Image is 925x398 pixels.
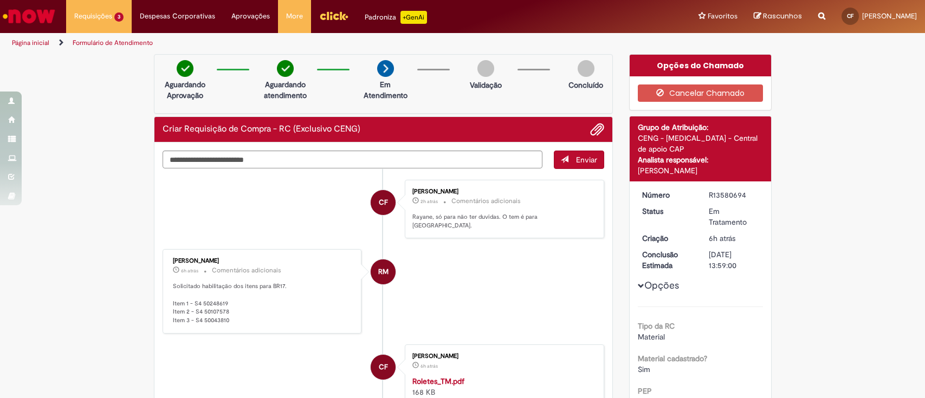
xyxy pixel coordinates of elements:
small: Comentários adicionais [212,266,281,275]
div: Carlos Alberto Fernandes [371,355,396,380]
p: Validação [470,80,502,90]
img: check-circle-green.png [277,60,294,77]
span: 3 [114,12,124,22]
p: Aguardando atendimento [259,79,312,101]
div: [DATE] 13:59:00 [709,249,759,271]
dt: Conclusão Estimada [634,249,701,271]
div: Carlos Alberto Fernandes [371,190,396,215]
div: CENG - [MEDICAL_DATA] - Central de apoio CAP [638,133,763,154]
div: 168 KB [412,376,593,397]
dt: Criação [634,233,701,244]
dt: Status [634,206,701,217]
img: img-circle-grey.png [477,60,494,77]
textarea: Digite sua mensagem aqui... [163,151,543,169]
p: Aguardando Aprovação [159,79,211,101]
a: Página inicial [12,38,49,47]
a: Roletes_TM.pdf [412,376,464,386]
button: Adicionar anexos [590,122,604,136]
div: Analista responsável: [638,154,763,165]
div: [PERSON_NAME] [638,165,763,176]
span: CF [847,12,853,19]
span: Rascunhos [763,11,802,21]
span: RM [378,259,389,285]
time: 30/09/2025 10:58:57 [709,233,735,243]
ul: Trilhas de página [8,33,609,53]
b: Tipo da RC [638,321,675,331]
img: img-circle-grey.png [578,60,594,77]
div: Opções do Chamado [630,55,771,76]
b: PEP [638,386,652,396]
span: Sim [638,364,650,374]
span: [PERSON_NAME] [862,11,917,21]
img: check-circle-green.png [177,60,193,77]
span: More [286,11,303,22]
div: [PERSON_NAME] [412,353,593,360]
span: Aprovações [231,11,270,22]
span: CF [379,354,388,380]
span: 6h atrás [709,233,735,243]
div: 30/09/2025 10:58:57 [709,233,759,244]
button: Cancelar Chamado [638,84,763,102]
time: 30/09/2025 15:25:11 [421,198,438,205]
span: Requisições [74,11,112,22]
span: 2h atrás [421,198,438,205]
span: Favoritos [708,11,738,22]
a: Rascunhos [754,11,802,22]
p: +GenAi [400,11,427,24]
div: Em Tratamento [709,206,759,227]
span: 6h atrás [181,267,198,274]
img: click_logo_yellow_360x200.png [319,8,348,24]
h2: Criar Requisição de Compra - RC (Exclusivo CENG) Histórico de tíquete [163,125,360,134]
button: Enviar [554,151,604,169]
div: R13580694 [709,190,759,200]
a: Formulário de Atendimento [73,38,153,47]
dt: Número [634,190,701,200]
p: Rayane, só para não ter duvidas. O tem é para [GEOGRAPHIC_DATA]. [412,213,593,230]
img: ServiceNow [1,5,57,27]
div: Raiane Martins [371,259,396,284]
span: Enviar [576,155,597,165]
p: Concluído [568,80,603,90]
div: Grupo de Atribuição: [638,122,763,133]
p: Em Atendimento [359,79,412,101]
span: 6h atrás [421,363,438,369]
div: [PERSON_NAME] [412,188,593,195]
time: 30/09/2025 11:05:43 [181,267,198,274]
span: Despesas Corporativas [140,11,215,22]
b: Material cadastrado? [638,354,707,363]
p: Solicitado habilitação dos itens para BR17. Item 1 - S4 50248619 Item 2 - S4 50107578 Item 3 - S4... [173,282,353,325]
div: [PERSON_NAME] [173,258,353,264]
img: arrow-next.png [377,60,394,77]
span: CF [379,190,388,216]
small: Comentários adicionais [451,197,521,206]
span: Material [638,332,665,342]
time: 30/09/2025 10:58:53 [421,363,438,369]
div: Padroniza [365,11,427,24]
